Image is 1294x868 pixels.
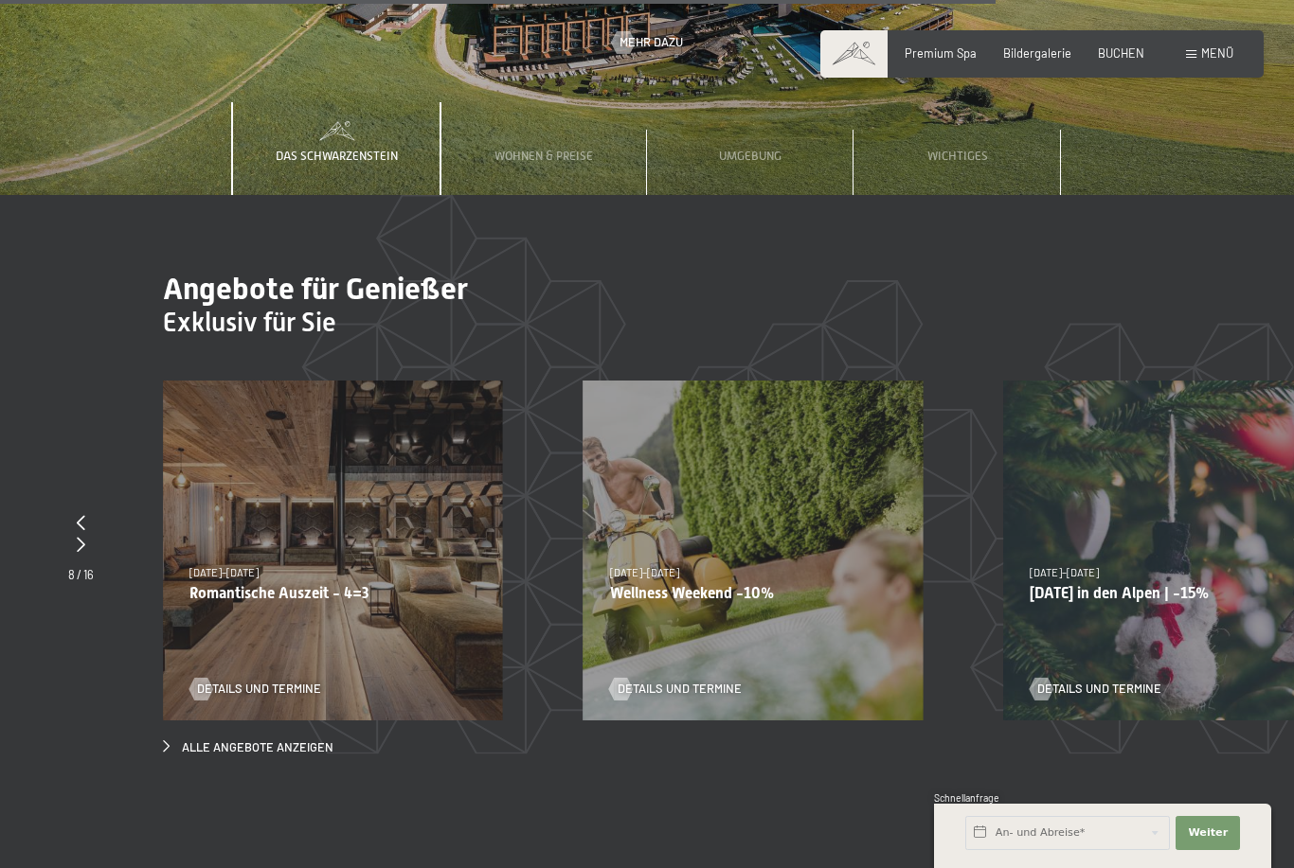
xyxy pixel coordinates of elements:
span: Exklusiv für Sie [163,307,336,338]
span: Umgebung [719,149,782,163]
span: Das Schwarzenstein [276,149,398,163]
a: BUCHEN [1098,45,1144,61]
span: Details und Termine [1037,681,1161,698]
span: Alle Angebote anzeigen [182,739,333,756]
span: Wichtiges [927,149,988,163]
span: [DATE]–[DATE] [1030,566,1099,578]
a: Details und Termine [189,681,321,698]
p: Romantische Auszeit - 4=3 [189,584,476,602]
a: Alle Angebote anzeigen [163,739,333,756]
span: Schnellanfrage [934,792,999,804]
button: Weiter [1176,816,1240,850]
span: Menü [1201,45,1233,61]
span: Details und Termine [197,681,321,698]
span: Weiter [1188,825,1228,841]
a: Details und Termine [610,681,742,698]
a: Premium Spa [905,45,977,61]
span: Wohnen & Preise [494,149,593,163]
span: Angebote für Genießer [163,271,468,307]
p: Wellness Weekend -10% [610,584,897,602]
span: 16 [83,567,94,582]
span: 8 [68,567,75,582]
a: Details und Termine [1030,681,1161,698]
a: Bildergalerie [1003,45,1071,61]
span: [DATE]–[DATE] [189,566,259,578]
span: [DATE]–[DATE] [610,566,679,578]
span: Mehr dazu [620,34,683,51]
span: Details und Termine [618,681,742,698]
a: Mehr dazu [612,34,683,51]
span: / [77,567,81,582]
